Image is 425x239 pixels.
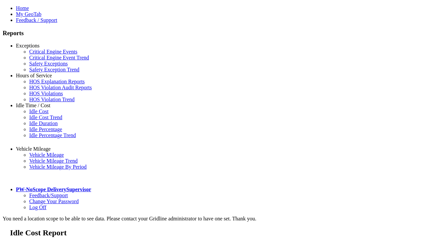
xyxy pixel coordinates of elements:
[29,49,77,54] a: Critical Engine Events
[16,17,57,23] a: Feedback / Support
[16,73,52,78] a: Hours of Service
[29,158,78,164] a: Vehicle Mileage Trend
[10,228,422,237] h2: Idle Cost Report
[29,120,58,126] a: Idle Duration
[29,204,46,210] a: Log Off
[16,43,40,48] a: Exceptions
[29,132,76,138] a: Idle Percentage Trend
[3,30,422,37] h3: Reports
[16,11,42,17] a: My GeoTab
[29,79,85,84] a: HOS Explanation Reports
[29,164,87,170] a: Vehicle Mileage By Period
[29,109,48,114] a: Idle Cost
[3,216,422,222] div: You need a location scope to be able to see data. Please contact your Gridline administrator to h...
[29,85,92,90] a: HOS Violation Audit Reports
[29,199,79,204] a: Change Your Password
[29,97,75,102] a: HOS Violation Trend
[29,152,64,158] a: Vehicle Mileage
[29,115,62,120] a: Idle Cost Trend
[29,193,68,198] a: Feedback/Support
[29,61,68,66] a: Safety Exceptions
[16,5,29,11] a: Home
[29,126,62,132] a: Idle Percentage
[29,91,63,96] a: HOS Violations
[16,187,91,192] a: PW-NoScope DeliverySupervisor
[29,67,79,72] a: Safety Exception Trend
[29,55,89,60] a: Critical Engine Event Trend
[16,103,50,108] a: Idle Time / Cost
[16,146,50,152] a: Vehicle Mileage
